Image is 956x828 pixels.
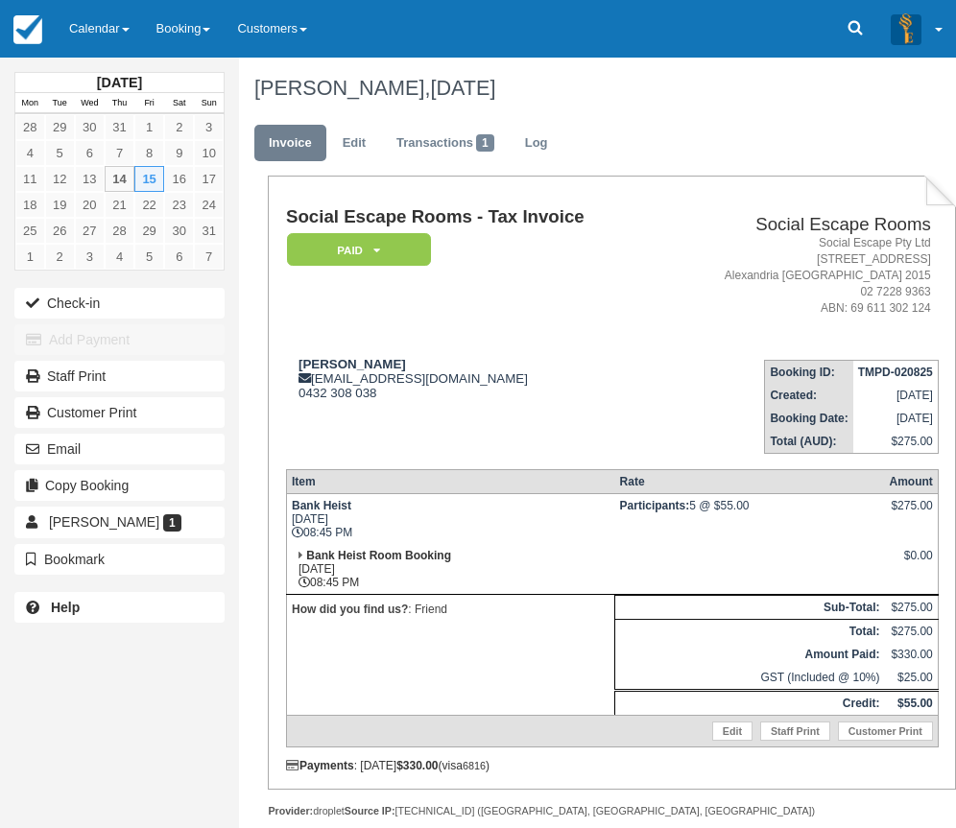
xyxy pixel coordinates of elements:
td: $25.00 [884,666,938,691]
div: droplet [TECHNICAL_ID] ([GEOGRAPHIC_DATA], [GEOGRAPHIC_DATA], [GEOGRAPHIC_DATA]) [268,804,956,818]
a: Staff Print [14,361,225,391]
span: [PERSON_NAME] [49,514,159,530]
a: 6 [164,244,194,270]
a: 5 [134,244,164,270]
h1: [PERSON_NAME], [254,77,943,100]
td: 5 @ $55.00 [615,493,885,544]
td: [DATE] [853,407,939,430]
td: $275.00 [884,619,938,643]
img: A3 [891,13,921,44]
h1: Social Escape Rooms - Tax Invoice [286,207,660,227]
a: Help [14,592,225,623]
a: 21 [105,192,134,218]
td: [DATE] 08:45 PM [286,544,614,595]
a: 11 [15,166,45,192]
a: 17 [194,166,224,192]
a: Edit [328,125,380,162]
td: $275.00 [884,595,938,619]
span: 1 [476,134,494,152]
th: Thu [105,93,134,114]
th: Sat [164,93,194,114]
div: $0.00 [889,549,932,578]
button: Bookmark [14,544,225,575]
a: 20 [75,192,105,218]
th: Rate [615,469,885,493]
th: Item [286,469,614,493]
a: 29 [45,114,75,140]
th: Wed [75,93,105,114]
a: 16 [164,166,194,192]
a: 28 [15,114,45,140]
button: Copy Booking [14,470,225,501]
a: 12 [45,166,75,192]
th: Amount Paid: [615,643,885,666]
a: Customer Print [838,722,933,741]
strong: Source IP: [345,805,395,816]
a: Log [511,125,562,162]
th: Credit: [615,690,885,715]
a: 31 [194,218,224,244]
a: 7 [194,244,224,270]
td: $275.00 [853,430,939,454]
a: 2 [45,244,75,270]
span: 1 [163,514,181,532]
a: 26 [45,218,75,244]
h2: Social Escape Rooms [668,215,931,235]
td: GST (Included @ 10%) [615,666,885,691]
a: 29 [134,218,164,244]
a: 8 [134,140,164,166]
th: Fri [134,93,164,114]
td: [DATE] [853,384,939,407]
strong: Participants [620,499,690,512]
p: : Friend [292,600,609,619]
b: Help [51,600,80,615]
th: Booking Date: [765,407,853,430]
a: 27 [75,218,105,244]
a: Transactions1 [382,125,509,162]
strong: [DATE] [97,75,142,90]
a: 28 [105,218,134,244]
a: 30 [164,218,194,244]
a: 1 [134,114,164,140]
th: Booking ID: [765,360,853,384]
a: 31 [105,114,134,140]
a: 13 [75,166,105,192]
a: 5 [45,140,75,166]
a: 19 [45,192,75,218]
th: Total: [615,619,885,643]
th: Sub-Total: [615,595,885,619]
small: 6816 [463,760,486,771]
th: Amount [884,469,938,493]
a: 24 [194,192,224,218]
a: 3 [75,244,105,270]
th: Total (AUD): [765,430,853,454]
strong: Bank Heist Room Booking [306,549,451,562]
a: 4 [105,244,134,270]
strong: Payments [286,759,354,772]
span: [DATE] [430,76,495,100]
address: Social Escape Pty Ltd [STREET_ADDRESS] Alexandria [GEOGRAPHIC_DATA] 2015 02 7228 9363 ABN: 69 611... [668,235,931,318]
a: 18 [15,192,45,218]
div: [EMAIL_ADDRESS][DOMAIN_NAME] 0432 308 038 [286,357,660,400]
strong: Bank Heist [292,499,351,512]
a: 22 [134,192,164,218]
a: 10 [194,140,224,166]
a: 15 [134,166,164,192]
em: Paid [287,233,431,267]
div: : [DATE] (visa ) [286,759,939,772]
th: Sun [194,93,224,114]
strong: Provider: [268,805,313,816]
a: Paid [286,232,424,268]
strong: $330.00 [396,759,438,772]
button: Check-in [14,288,225,319]
a: 4 [15,140,45,166]
th: Tue [45,93,75,114]
td: $330.00 [884,643,938,666]
a: 1 [15,244,45,270]
strong: [PERSON_NAME] [299,357,406,371]
a: 7 [105,140,134,166]
a: 6 [75,140,105,166]
a: 30 [75,114,105,140]
td: [DATE] 08:45 PM [286,493,614,544]
img: checkfront-main-nav-mini-logo.png [13,15,42,44]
